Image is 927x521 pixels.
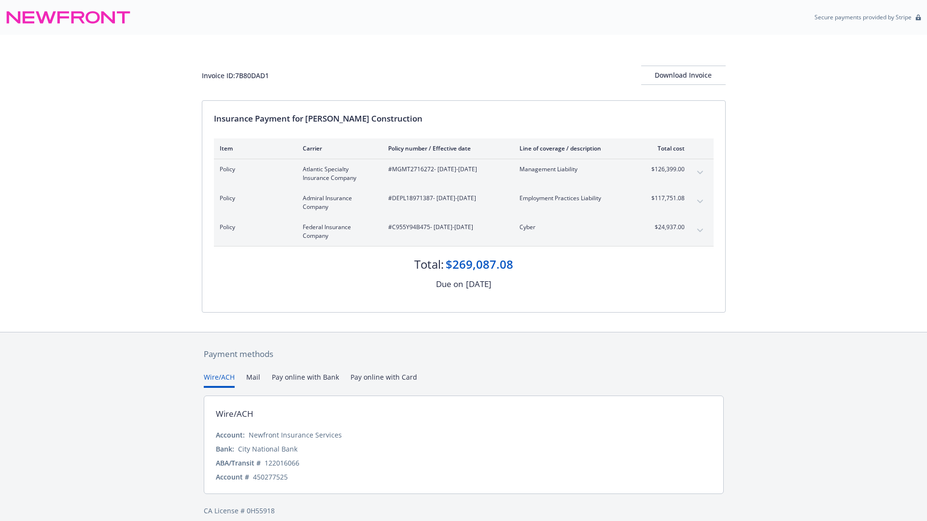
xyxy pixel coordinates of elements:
[648,144,685,152] div: Total cost
[692,194,708,209] button: expand content
[641,66,726,85] button: Download Invoice
[272,372,339,388] button: Pay online with Bank
[815,13,912,21] p: Secure payments provided by Stripe
[214,188,714,217] div: PolicyAdmiral Insurance Company#DEPL18971387- [DATE]-[DATE]Employment Practices Liability$117,751...
[265,458,299,468] div: 122016066
[388,194,504,203] span: #DEPL18971387 - [DATE]-[DATE]
[466,278,492,290] div: [DATE]
[520,194,633,203] span: Employment Practices Liability
[388,165,504,174] span: #MGMT2716272 - [DATE]-[DATE]
[238,444,297,454] div: City National Bank
[216,444,234,454] div: Bank:
[303,223,373,240] span: Federal Insurance Company
[414,256,444,273] div: Total:
[520,165,633,174] span: Management Liability
[303,165,373,182] span: Atlantic Specialty Insurance Company
[246,372,260,388] button: Mail
[216,458,261,468] div: ABA/Transit #
[303,194,373,211] span: Admiral Insurance Company
[648,194,685,203] span: $117,751.08
[692,223,708,238] button: expand content
[204,372,235,388] button: Wire/ACH
[520,223,633,232] span: Cyber
[220,194,287,203] span: Policy
[351,372,417,388] button: Pay online with Card
[520,144,633,152] div: Line of coverage / description
[220,165,287,174] span: Policy
[216,430,245,440] div: Account:
[220,144,287,152] div: Item
[204,348,724,360] div: Payment methods
[214,112,714,125] div: Insurance Payment for [PERSON_NAME] Construction
[648,223,685,232] span: $24,937.00
[249,430,342,440] div: Newfront Insurance Services
[216,472,249,482] div: Account #
[204,506,724,516] div: CA License # 0H55918
[216,408,253,420] div: Wire/ACH
[446,256,513,273] div: $269,087.08
[648,165,685,174] span: $126,399.00
[214,217,714,246] div: PolicyFederal Insurance Company#C955Y94B475- [DATE]-[DATE]Cyber$24,937.00expand content
[436,278,463,290] div: Due on
[388,144,504,152] div: Policy number / Effective date
[214,159,714,188] div: PolicyAtlantic Specialty Insurance Company#MGMT2716272- [DATE]-[DATE]Management Liability$126,399...
[202,70,269,81] div: Invoice ID: 7B80DAD1
[253,472,288,482] div: 450277525
[641,66,726,84] div: Download Invoice
[220,223,287,232] span: Policy
[388,223,504,232] span: #C955Y94B475 - [DATE]-[DATE]
[692,165,708,180] button: expand content
[303,144,373,152] div: Carrier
